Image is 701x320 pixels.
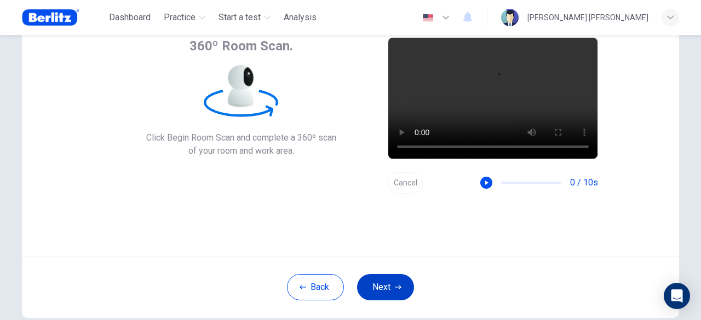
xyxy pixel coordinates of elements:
[357,274,414,300] button: Next
[164,11,196,24] span: Practice
[279,8,321,27] button: Analysis
[284,11,317,24] span: Analysis
[527,11,648,24] div: [PERSON_NAME] [PERSON_NAME]
[219,11,261,24] span: Start a test
[105,8,155,27] button: Dashboard
[159,8,210,27] button: Practice
[214,8,275,27] button: Start a test
[664,283,690,309] div: Open Intercom Messenger
[421,14,435,22] img: en
[146,131,336,144] span: Click Begin Room Scan and complete a 360º scan
[287,274,344,300] button: Back
[388,172,423,194] button: Cancel
[279,8,321,27] div: You need a license to access this content
[146,144,336,158] span: of your room and work area.
[189,37,293,55] span: 360º Room Scan.
[109,11,151,24] span: Dashboard
[22,7,105,28] a: Berlitz Brasil logo
[570,176,598,189] span: 0 / 10s
[22,7,79,28] img: Berlitz Brasil logo
[501,9,519,26] img: Profile picture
